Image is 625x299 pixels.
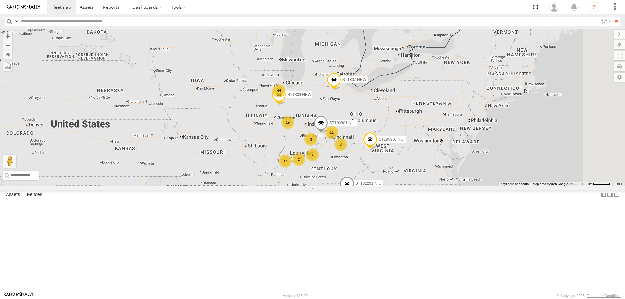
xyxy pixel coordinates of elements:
[304,133,317,146] div: 3
[4,292,34,299] a: Visit our Website
[3,155,16,168] button: Drag Pegman onto the map to open Street View
[306,148,319,161] div: 4
[580,182,612,186] button: Map Scale: 100 km per 49 pixels
[14,17,19,26] label: Search Query
[607,190,613,199] label: Dock Summary Table to the Right
[342,77,366,82] span: ST1807 NEW
[3,41,12,50] button: Zoom out
[533,182,578,186] span: Map data ©2025 Google, INEGI
[582,182,593,186] span: 100 km
[3,32,12,41] button: Zoom in
[614,190,620,199] label: Hide Summary Table
[3,190,23,199] label: Assets
[334,138,347,151] div: 8
[557,294,621,298] div: © Copyright 2025 -
[615,183,622,185] a: Terms (opens in new tab)
[3,50,12,59] button: Zoom Home
[329,121,358,125] span: ST190801 NEW
[501,182,529,186] button: Keyboard shortcuts
[281,116,294,129] div: 19
[355,181,384,186] span: ST181201 NEW
[325,126,338,139] div: 11
[272,84,285,97] div: 44
[600,190,607,199] label: Dock Summary Table to the Left
[547,2,566,12] div: Henry Harris
[614,73,625,82] label: Map Settings
[283,294,308,298] div: Version: 306.00
[279,155,292,168] div: 17
[292,153,305,166] div: 2
[587,294,621,298] a: Terms and Conditions
[287,92,311,97] span: ST1809 NEW
[379,137,407,142] span: ST190901 NEW
[598,17,612,26] label: Search Filter Options
[3,62,12,71] label: Measure
[24,190,46,199] label: Fences
[7,5,40,9] img: rand-logo.svg
[589,2,599,12] i: ?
